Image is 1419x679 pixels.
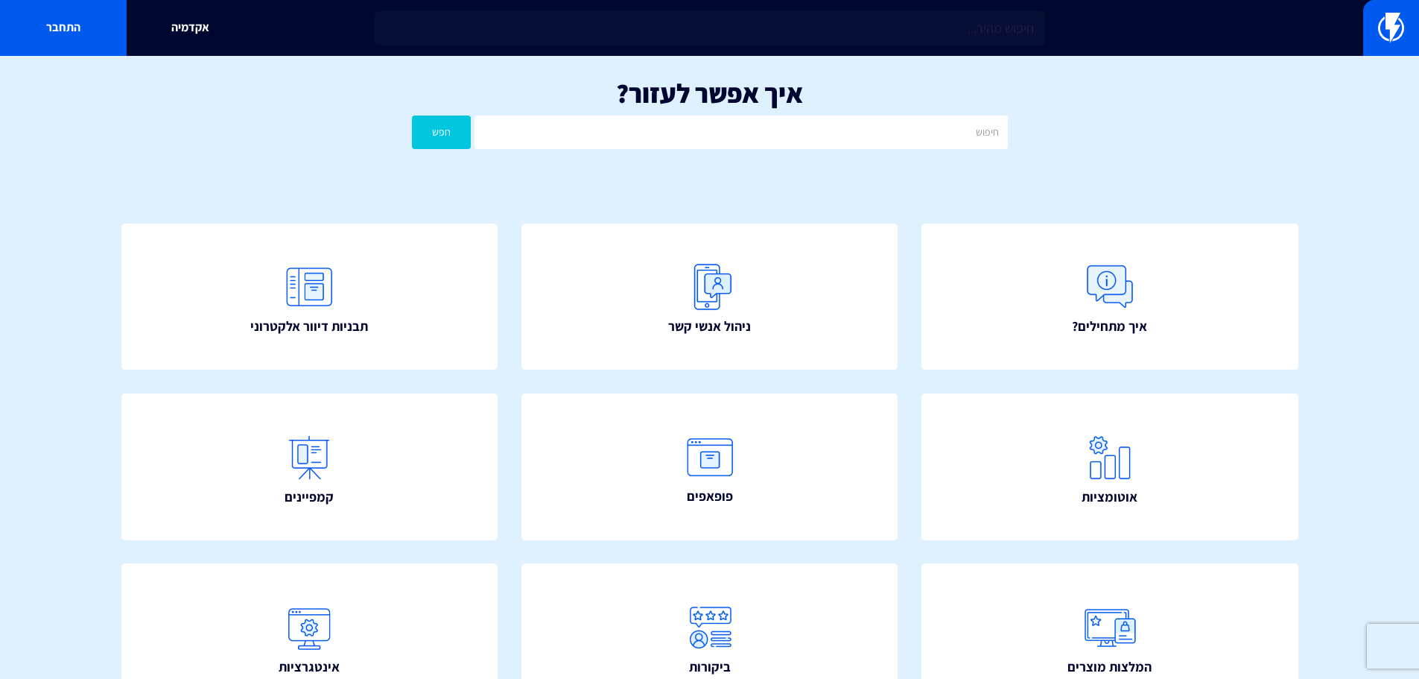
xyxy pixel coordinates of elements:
[1072,317,1147,336] span: איך מתחילים?
[412,116,472,149] button: חפש
[689,657,731,677] span: ביקורות
[668,317,751,336] span: ניהול אנשי קשר
[121,394,498,540] a: קמפיינים
[474,116,1007,149] input: חיפוש
[921,394,1298,540] a: אוטומציות
[521,224,898,370] a: ניהול אנשי קשר
[22,78,1397,108] h1: איך אפשר לעזור?
[375,11,1045,45] input: חיפוש מהיר...
[1067,657,1152,677] span: המלצות מוצרים
[250,317,368,336] span: תבניות דיוור אלקטרוני
[921,224,1298,370] a: איך מתחילים?
[521,394,898,540] a: פופאפים
[1082,487,1137,507] span: אוטומציות
[121,224,498,370] a: תבניות דיוור אלקטרוני
[687,487,733,506] span: פופאפים
[285,487,334,507] span: קמפיינים
[279,657,340,677] span: אינטגרציות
